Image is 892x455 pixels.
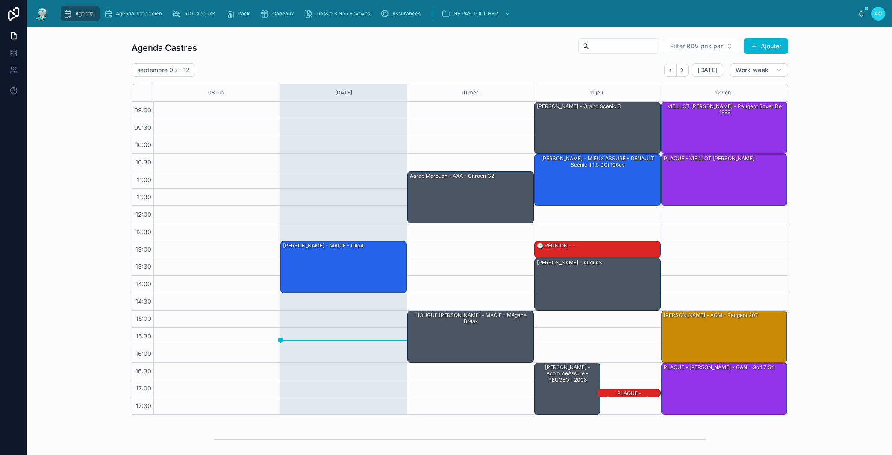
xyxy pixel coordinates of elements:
div: [PERSON_NAME] - audi A3 [536,259,603,267]
div: HOUGUE [PERSON_NAME] - MACIF - Mégane break [408,311,533,362]
button: 12 ven. [715,84,733,101]
button: Next [677,64,689,77]
div: [PERSON_NAME] - ACM - Peugeot 207 [662,311,787,362]
div: VIEILLOT [PERSON_NAME] - Peugeot boxer de 1999 [662,102,787,153]
button: [DATE] [335,84,352,101]
div: [PERSON_NAME] - grand Scenic 3 [535,102,660,153]
a: Agenda [61,6,100,21]
span: Filter RDV pris par [670,42,723,50]
span: 12:00 [133,211,153,218]
span: Agenda Technicien [116,10,162,17]
button: 11 jeu. [590,84,605,101]
div: [PERSON_NAME] - MACIF - Clio4 [281,241,406,293]
a: Agenda Technicien [101,6,168,21]
div: PLAQUE - [PERSON_NAME] - DIRECT ASSURANCE - Skoda octavia [598,389,660,398]
div: PLAQUE - [PERSON_NAME] - DIRECT ASSURANCE - Skoda octavia [599,390,660,416]
div: VIEILLOT [PERSON_NAME] - Peugeot boxer de 1999 [663,103,787,117]
div: [PERSON_NAME] - MACIF - Clio4 [282,242,365,250]
div: PLAQUE - [PERSON_NAME] - GAN - Golf 7 gti [663,364,775,371]
button: Ajouter [744,38,788,54]
div: [PERSON_NAME] - AcommeAssure - PEUGEOT 2008 [535,363,600,414]
a: Rack [223,6,256,21]
span: 10:00 [133,141,153,148]
span: 15:00 [134,315,153,322]
button: 08 lun. [208,84,225,101]
button: 10 mer. [462,84,480,101]
div: [PERSON_NAME] - MIEUX ASSURÉ - RENAULT Scénic II 1.5 dCi 106cv [536,155,660,169]
span: Agenda [75,10,94,17]
span: 15:30 [134,332,153,340]
span: 09:00 [132,106,153,114]
a: RDV Annulés [170,6,221,21]
span: 10:30 [133,159,153,166]
button: Back [664,64,677,77]
div: PLAQUE - VIEILLOT [PERSON_NAME] - [662,154,787,205]
div: Aarab Marouan - AXA - Citroen C2 [409,172,495,180]
span: 13:30 [133,263,153,270]
span: NE PAS TOUCHER [453,10,498,17]
div: scrollable content [56,4,858,23]
span: 17:30 [134,402,153,409]
span: 11:00 [135,176,153,183]
a: Cadeaux [258,6,300,21]
div: [PERSON_NAME] - grand Scenic 3 [536,103,621,110]
div: [PERSON_NAME] - audi A3 [535,258,660,310]
img: App logo [34,7,50,21]
span: Rack [238,10,250,17]
span: 14:00 [133,280,153,288]
div: 🕒 RÉUNION - - [536,242,576,250]
span: 13:00 [133,246,153,253]
span: RDV Annulés [184,10,215,17]
span: 09:30 [132,124,153,131]
span: AC [874,10,882,17]
a: NE PAS TOUCHER [439,6,515,21]
button: Select Button [663,38,740,54]
div: [PERSON_NAME] - ACM - Peugeot 207 [663,311,759,319]
span: Work week [736,66,768,74]
div: [PERSON_NAME] - MIEUX ASSURÉ - RENAULT Scénic II 1.5 dCi 106cv [535,154,660,205]
span: 12:30 [133,228,153,235]
a: Dossiers Non Envoyés [302,6,376,21]
button: Work week [730,63,788,77]
div: HOUGUE [PERSON_NAME] - MACIF - Mégane break [409,311,533,326]
span: Cadeaux [272,10,294,17]
h1: Agenda Castres [132,42,197,54]
div: 🕒 RÉUNION - - [535,241,660,258]
button: [DATE] [692,63,723,77]
span: 11:30 [135,193,153,200]
div: [PERSON_NAME] - AcommeAssure - PEUGEOT 2008 [536,364,599,384]
a: Assurances [378,6,427,21]
span: 17:00 [134,385,153,392]
span: Assurances [392,10,421,17]
h2: septembre 08 – 12 [137,66,190,74]
div: Aarab Marouan - AXA - Citroen C2 [408,172,533,223]
span: 16:30 [133,367,153,375]
span: [DATE] [698,66,718,74]
span: 14:30 [133,298,153,305]
span: 16:00 [133,350,153,357]
span: Dossiers Non Envoyés [316,10,370,17]
div: PLAQUE - [PERSON_NAME] - GAN - Golf 7 gti [662,363,787,414]
div: PLAQUE - VIEILLOT [PERSON_NAME] - [663,155,759,162]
